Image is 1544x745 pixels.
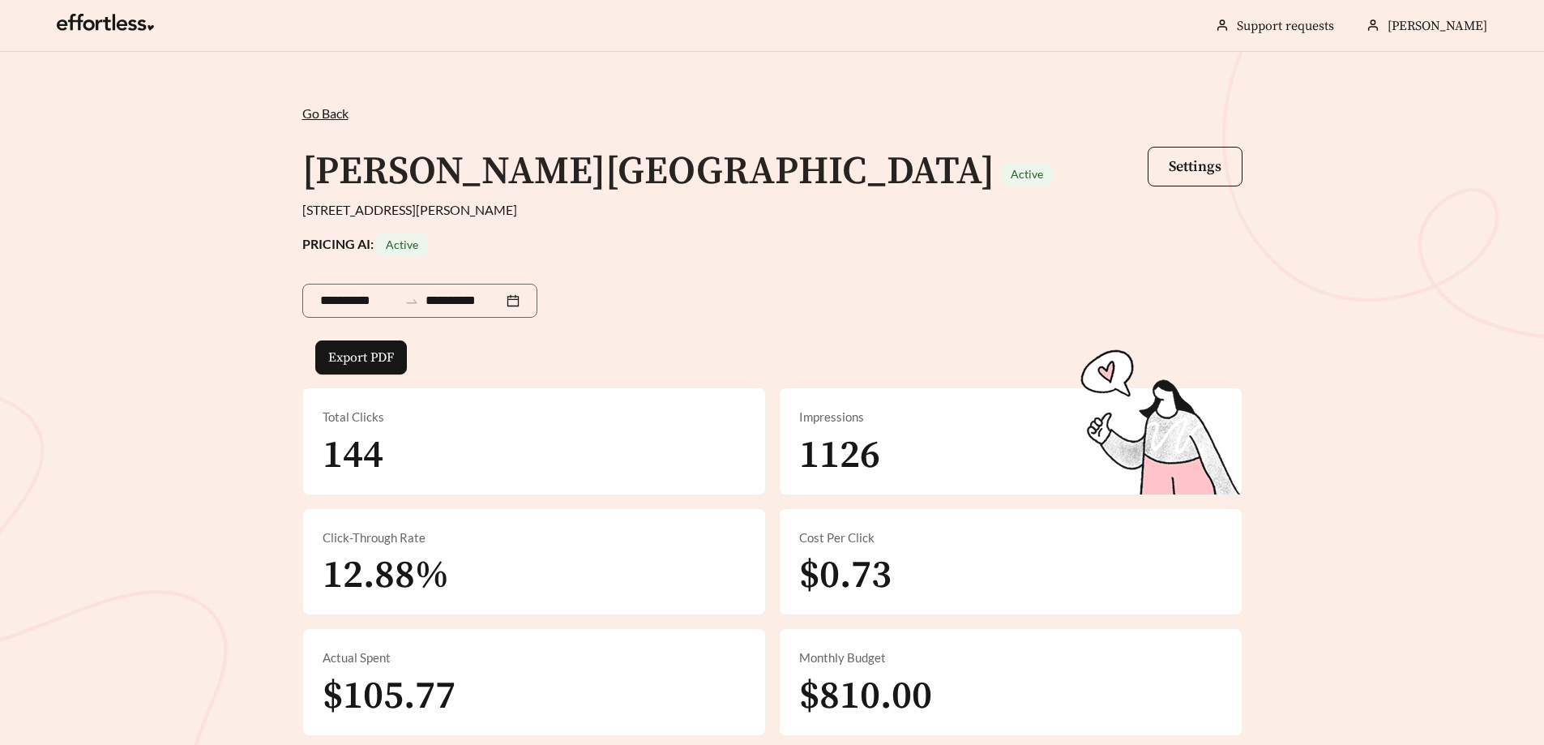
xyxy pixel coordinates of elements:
[404,293,419,308] span: to
[1237,18,1334,34] a: Support requests
[302,105,349,121] span: Go Back
[799,551,892,600] span: $0.73
[1148,147,1242,186] button: Settings
[302,236,428,251] strong: PRICING AI:
[386,238,418,251] span: Active
[302,148,994,196] h1: [PERSON_NAME][GEOGRAPHIC_DATA]
[323,649,746,667] div: Actual Spent
[302,200,1242,220] div: [STREET_ADDRESS][PERSON_NAME]
[799,672,932,721] span: $810.00
[1011,167,1043,181] span: Active
[799,431,880,480] span: 1126
[323,529,746,547] div: Click-Through Rate
[328,348,394,367] span: Export PDF
[323,551,449,600] span: 12.88%
[315,340,407,375] button: Export PDF
[404,294,419,309] span: swap-right
[1169,157,1221,176] span: Settings
[799,408,1222,426] div: Impressions
[323,431,383,480] span: 144
[799,529,1222,547] div: Cost Per Click
[1388,18,1487,34] span: [PERSON_NAME]
[323,672,456,721] span: $105.77
[323,408,746,426] div: Total Clicks
[799,649,1222,667] div: Monthly Budget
